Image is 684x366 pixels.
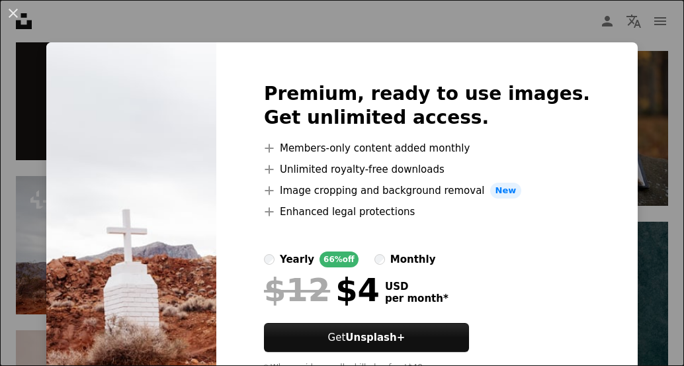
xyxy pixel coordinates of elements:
li: Image cropping and background removal [264,183,590,199]
li: Members-only content added monthly [264,140,590,156]
strong: Unsplash+ [345,332,405,343]
span: per month * [385,293,449,304]
div: monthly [390,252,436,267]
div: $4 [264,273,380,307]
input: yearly66%off [264,254,275,265]
div: yearly [280,252,314,267]
span: USD [385,281,449,293]
h2: Premium, ready to use images. Get unlimited access. [264,82,590,130]
div: 66% off [320,252,359,267]
span: New [490,183,522,199]
span: $12 [264,273,330,307]
button: GetUnsplash+ [264,323,469,352]
li: Unlimited royalty-free downloads [264,161,590,177]
li: Enhanced legal protections [264,204,590,220]
input: monthly [374,254,385,265]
